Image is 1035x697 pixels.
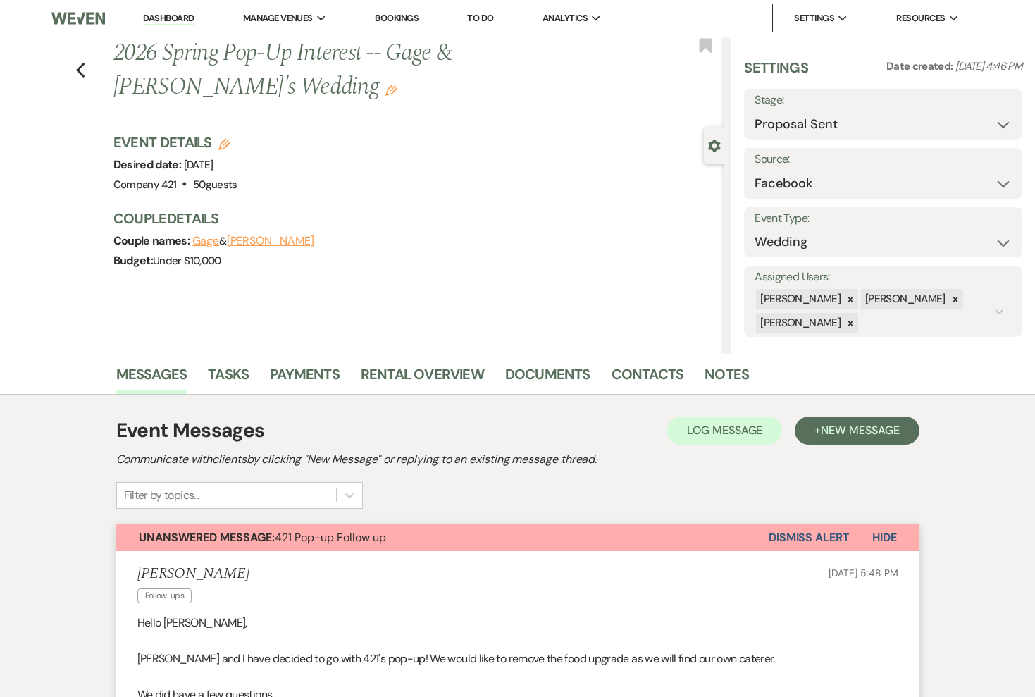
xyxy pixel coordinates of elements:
span: Desired date: [113,157,184,172]
a: Notes [705,363,749,394]
span: Under $10,000 [153,254,221,268]
button: Log Message [667,417,782,445]
h3: Couple Details [113,209,711,228]
span: 421 Pop-up Follow up [139,530,386,545]
span: Follow-ups [137,588,192,603]
button: +New Message [795,417,919,445]
a: To Do [467,12,493,24]
a: Dashboard [143,12,194,25]
div: Filter by topics... [124,487,199,504]
span: Settings [794,11,834,25]
span: [DATE] 5:48 PM [829,567,898,579]
span: 50 guests [193,178,237,192]
label: Source: [755,149,1012,170]
button: Hide [850,524,919,551]
span: Company 421 [113,178,177,192]
span: Hide [872,530,897,545]
a: Documents [505,363,590,394]
label: Stage: [755,90,1012,111]
a: Bookings [375,12,419,24]
button: Gage [192,235,220,247]
button: Dismiss Alert [769,524,850,551]
span: New Message [821,423,899,438]
h2: Communicate with clients by clicking "New Message" or replying to an existing message thread. [116,451,919,468]
span: Budget: [113,253,154,268]
h1: 2026 Spring Pop-Up Interest -- Gage & [PERSON_NAME]'s Wedding [113,37,597,104]
div: [PERSON_NAME] [861,289,948,309]
p: Hello [PERSON_NAME], [137,614,898,632]
h3: Event Details [113,132,237,152]
span: & [192,234,314,248]
strong: Unanswered Message: [139,530,275,545]
a: Payments [270,363,340,394]
button: Unanswered Message:421 Pop-up Follow up [116,524,769,551]
span: Analytics [543,11,588,25]
span: [DATE] [184,158,213,172]
span: Manage Venues [243,11,313,25]
label: Assigned Users: [755,267,1012,288]
button: Edit [385,83,397,96]
div: [PERSON_NAME] [756,289,843,309]
label: Event Type: [755,209,1012,229]
span: Date created: [886,59,955,73]
p: [PERSON_NAME] and I have decided to go with 421's pop-up! We would like to remove the food upgrad... [137,650,898,668]
span: [DATE] 4:46 PM [955,59,1022,73]
a: Messages [116,363,187,394]
span: Couple names: [113,233,192,248]
button: [PERSON_NAME] [227,235,314,247]
h3: Settings [744,58,808,89]
div: [PERSON_NAME] [756,313,843,333]
span: Resources [896,11,945,25]
button: Close lead details [708,138,721,152]
span: Log Message [687,423,762,438]
h1: Event Messages [116,416,265,445]
a: Tasks [208,363,249,394]
a: Rental Overview [361,363,484,394]
img: Weven Logo [51,4,104,33]
a: Contacts [612,363,684,394]
h5: [PERSON_NAME] [137,565,249,583]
